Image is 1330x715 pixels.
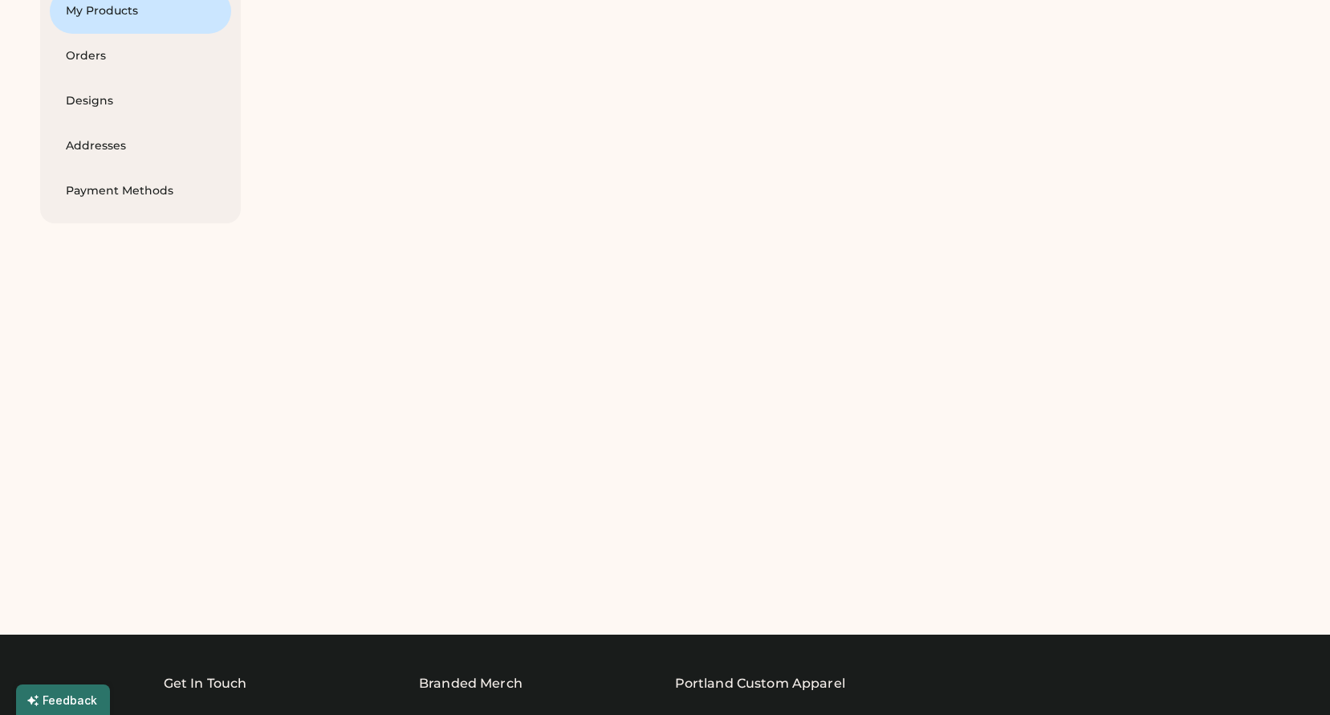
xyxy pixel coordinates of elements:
div: Branded Merch [419,674,523,693]
div: Designs [66,93,215,109]
div: Payment Methods [66,183,215,199]
div: My Products [66,3,215,19]
div: Orders [66,48,215,64]
a: Portland Custom Apparel [675,674,845,693]
div: Addresses [66,138,215,154]
div: Get In Touch [164,674,247,693]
